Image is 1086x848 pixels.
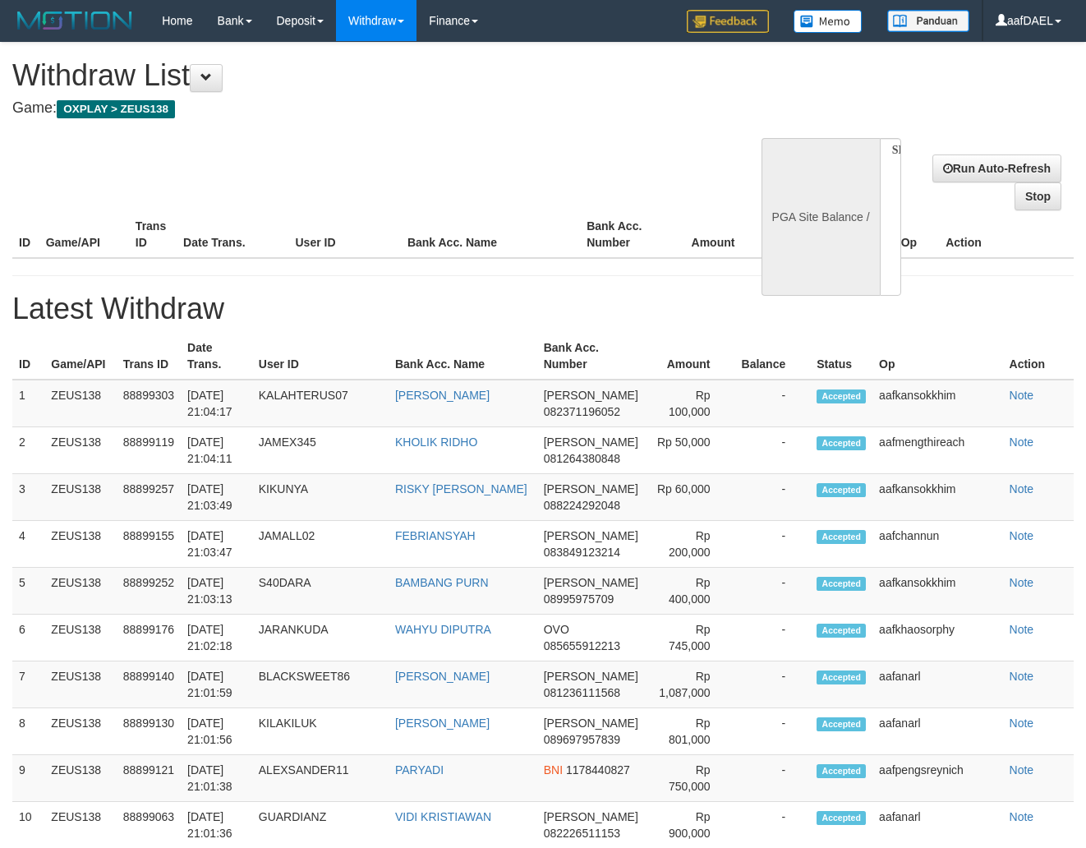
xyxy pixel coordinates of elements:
td: - [735,708,811,755]
span: 081236111568 [544,686,620,699]
a: Note [1010,482,1034,495]
td: 88899140 [117,661,181,708]
a: FEBRIANSYAH [395,529,476,542]
td: [DATE] 21:03:13 [181,568,252,615]
td: KILAKILUK [252,708,389,755]
td: aafkansokkhim [872,474,1002,521]
td: 88899252 [117,568,181,615]
td: KALAHTERUS07 [252,380,389,427]
td: aafpengsreynich [872,755,1002,802]
span: 1178440827 [566,763,630,777]
td: ZEUS138 [44,474,116,521]
span: 081264380848 [544,452,620,465]
span: [PERSON_NAME] [544,670,638,683]
span: [PERSON_NAME] [544,482,638,495]
td: 1 [12,380,44,427]
td: - [735,661,811,708]
td: ZEUS138 [44,615,116,661]
td: S40DARA [252,568,389,615]
th: Action [939,211,1074,258]
a: Note [1010,623,1034,636]
th: Amount [670,211,759,258]
th: Balance [759,211,841,258]
h1: Latest Withdraw [12,293,1074,325]
a: Note [1010,763,1034,777]
td: ZEUS138 [44,521,116,568]
td: Rp 50,000 [646,427,734,474]
a: PARYADI [395,763,444,777]
td: ALEXSANDER11 [252,755,389,802]
td: 9 [12,755,44,802]
th: Date Trans. [181,333,252,380]
h4: Game: [12,100,707,117]
span: 08995975709 [544,592,614,606]
img: Feedback.jpg [687,10,769,33]
th: Action [1003,333,1074,380]
a: [PERSON_NAME] [395,717,490,730]
td: [DATE] 21:02:18 [181,615,252,661]
td: aafchannun [872,521,1002,568]
a: Stop [1015,182,1061,210]
th: Status [810,333,872,380]
th: ID [12,211,39,258]
td: - [735,427,811,474]
th: Trans ID [117,333,181,380]
td: ZEUS138 [44,755,116,802]
td: 5 [12,568,44,615]
th: Balance [735,333,811,380]
td: Rp 801,000 [646,708,734,755]
th: Game/API [44,333,116,380]
span: Accepted [817,764,866,778]
th: Op [872,333,1002,380]
td: JAMEX345 [252,427,389,474]
td: [DATE] 21:01:56 [181,708,252,755]
span: Accepted [817,577,866,591]
td: [DATE] 21:01:38 [181,755,252,802]
td: JAMALL02 [252,521,389,568]
span: Accepted [817,717,866,731]
a: Run Auto-Refresh [932,154,1061,182]
img: Button%20Memo.svg [794,10,863,33]
td: 3 [12,474,44,521]
td: Rp 400,000 [646,568,734,615]
th: Bank Acc. Name [389,333,537,380]
th: Bank Acc. Number [537,333,647,380]
td: aafkansokkhim [872,380,1002,427]
th: Bank Acc. Name [401,211,580,258]
td: ZEUS138 [44,380,116,427]
span: [PERSON_NAME] [544,436,638,449]
td: - [735,474,811,521]
a: BAMBANG PURN [395,576,489,589]
th: Bank Acc. Number [580,211,670,258]
span: [PERSON_NAME] [544,810,638,823]
td: 88899257 [117,474,181,521]
span: [PERSON_NAME] [544,717,638,730]
td: [DATE] 21:03:49 [181,474,252,521]
span: Accepted [817,389,866,403]
img: panduan.png [887,10,969,32]
a: Note [1010,576,1034,589]
td: 88899303 [117,380,181,427]
td: 88899176 [117,615,181,661]
td: 8 [12,708,44,755]
td: Rp 745,000 [646,615,734,661]
td: ZEUS138 [44,568,116,615]
th: Date Trans. [177,211,288,258]
td: 88899155 [117,521,181,568]
td: Rp 750,000 [646,755,734,802]
td: JARANKUDA [252,615,389,661]
img: MOTION_logo.png [12,8,137,33]
span: Accepted [817,436,866,450]
th: ID [12,333,44,380]
span: [PERSON_NAME] [544,576,638,589]
a: KHOLIK RIDHO [395,436,477,449]
span: Accepted [817,483,866,497]
td: 7 [12,661,44,708]
a: Note [1010,529,1034,542]
td: [DATE] 21:04:11 [181,427,252,474]
th: Trans ID [129,211,177,258]
td: ZEUS138 [44,661,116,708]
td: 88899119 [117,427,181,474]
span: 085655912213 [544,639,620,652]
span: 082371196052 [544,405,620,418]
